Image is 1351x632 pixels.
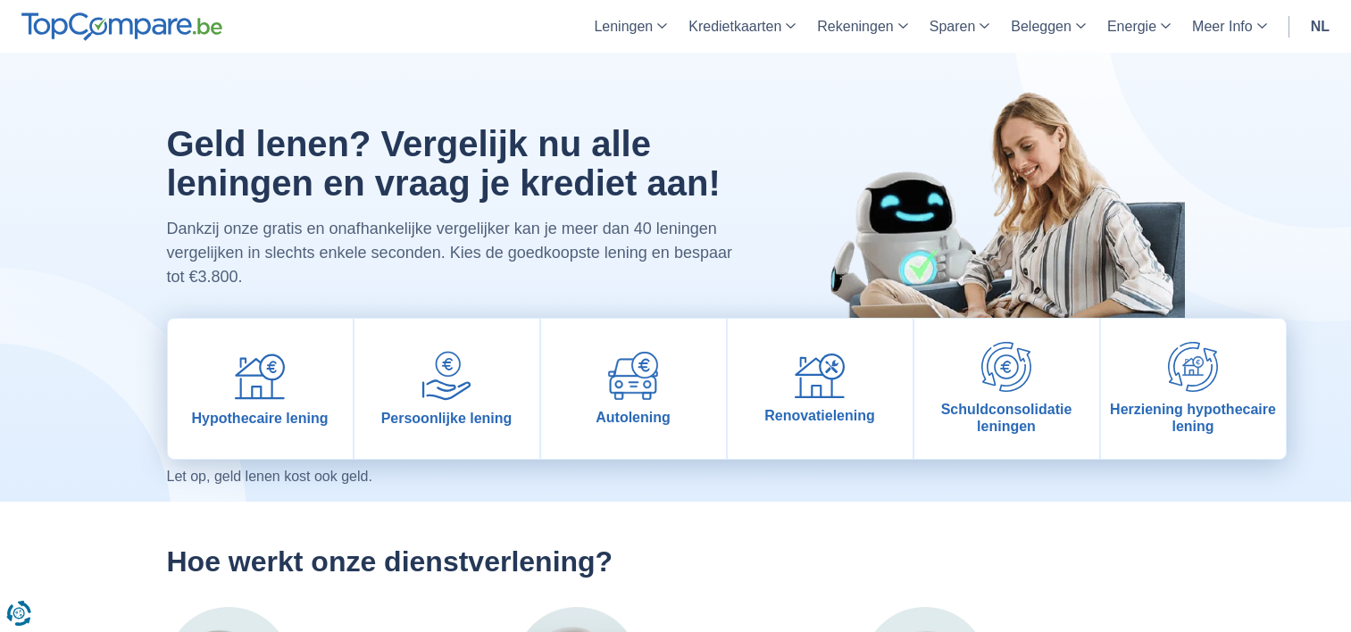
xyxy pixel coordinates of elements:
[981,342,1031,392] img: Schuldconsolidatie leningen
[21,12,222,41] img: TopCompare
[922,401,1092,435] span: Schuldconsolidatie leningen
[795,353,845,399] img: Renovatielening
[541,319,726,459] a: Autolening
[168,319,353,459] a: Hypothecaire lening
[1101,319,1286,459] a: Herziening hypothecaire lening
[596,409,671,426] span: Autolening
[235,351,285,401] img: Hypothecaire lening
[381,410,513,427] span: Persoonlijke lening
[914,319,1099,459] a: Schuldconsolidatie leningen
[792,53,1185,396] img: image-hero
[167,545,1185,578] h2: Hoe werkt onze dienstverlening?
[167,217,750,289] p: Dankzij onze gratis en onafhankelijke vergelijker kan je meer dan 40 leningen vergelijken in slec...
[167,124,750,203] h1: Geld lenen? Vergelijk nu alle leningen en vraag je krediet aan!
[1108,401,1279,435] span: Herziening hypothecaire lening
[728,319,913,459] a: Renovatielening
[608,352,658,400] img: Autolening
[1168,342,1218,392] img: Herziening hypothecaire lening
[354,319,539,459] a: Persoonlijke lening
[192,410,329,427] span: Hypothecaire lening
[421,351,471,401] img: Persoonlijke lening
[764,407,875,424] span: Renovatielening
